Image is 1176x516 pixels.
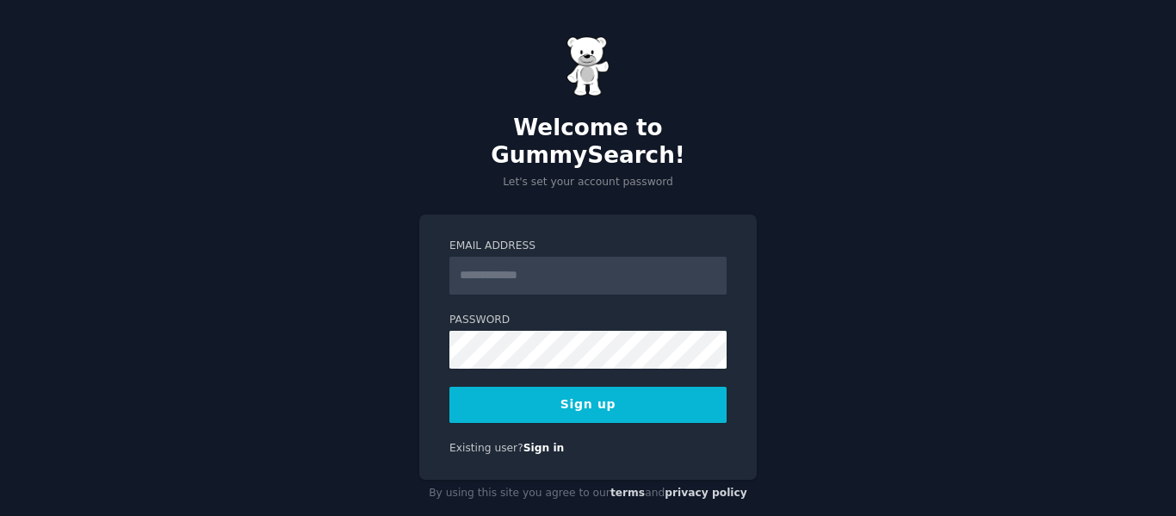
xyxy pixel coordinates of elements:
span: Existing user? [449,442,523,454]
h2: Welcome to GummySearch! [419,115,757,169]
p: Let's set your account password [419,175,757,190]
button: Sign up [449,387,727,423]
a: privacy policy [665,487,747,499]
a: terms [610,487,645,499]
a: Sign in [523,442,565,454]
img: Gummy Bear [566,36,610,96]
label: Email Address [449,239,727,254]
div: By using this site you agree to our and [419,480,757,507]
label: Password [449,313,727,328]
